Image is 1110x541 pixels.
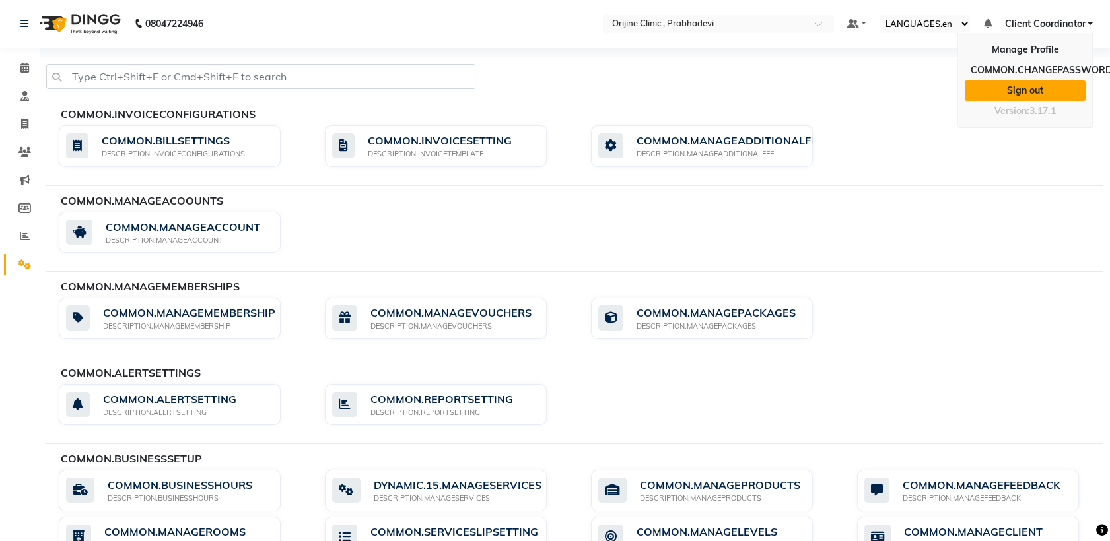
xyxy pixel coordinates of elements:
b: 08047224946 [145,5,203,42]
div: Version:3.17.1 [965,102,1086,121]
a: COMMON.MANAGEPACKAGESDESCRIPTION.MANAGEPACKAGES [591,298,837,339]
a: COMMON.MANAGEPRODUCTSDESCRIPTION.MANAGEPRODUCTS [591,470,837,511]
div: COMMON.ALERTSETTING [103,391,236,407]
div: DESCRIPTION.INVOICECONFIGURATIONS [102,148,245,160]
div: COMMON.MANAGEMEMBERSHIP [103,305,275,321]
div: COMMON.MANAGEVOUCHERS [370,305,532,321]
a: COMMON.MANAGEADDITIONALFEEDESCRIPTION.MANAGEADDITIONALFEE [591,125,837,167]
div: DESCRIPTION.MANAGEFEEDBACK [903,493,1060,504]
div: DESCRIPTION.MANAGEADDITIONALFEE [637,148,824,160]
a: COMMON.MANAGEVOUCHERSDESCRIPTION.MANAGEVOUCHERS [325,298,571,339]
a: COMMON.BILLSETTINGSDESCRIPTION.INVOICECONFIGURATIONS [59,125,305,167]
a: COMMON.CHANGEPASSWORD [965,60,1086,80]
div: DESCRIPTION.ALERTSETTING [103,407,236,418]
a: COMMON.MANAGEMEMBERSHIPDESCRIPTION.MANAGEMEMBERSHIP [59,298,305,339]
div: COMMON.INVOICESETTING [368,133,512,148]
div: COMMON.MANAGEPRODUCTS [640,477,800,493]
div: DESCRIPTION.MANAGEACCOUNT [106,235,260,246]
img: logo [34,5,124,42]
div: COMMON.MANAGELEVELS [637,524,777,540]
a: COMMON.INVOICESETTINGDESCRIPTION.INVOICETEMPLATE [325,125,571,167]
div: COMMON.MANAGEADDITIONALFEE [637,133,824,148]
input: Type Ctrl+Shift+F or Cmd+Shift+F to search [46,64,475,89]
div: DESCRIPTION.INVOICETEMPLATE [368,148,512,160]
div: COMMON.MANAGECLIENT [904,524,1044,540]
div: DESCRIPTION.MANAGEVOUCHERS [370,321,532,332]
div: DESCRIPTION.MANAGESERVICES [374,493,541,504]
a: COMMON.MANAGEACCOUNTDESCRIPTION.MANAGEACCOUNT [59,212,305,253]
div: DYNAMIC.15.MANAGESERVICES [374,477,541,493]
a: Manage Profile [965,40,1086,60]
div: DESCRIPTION.BUSINESSHOURS [108,493,252,504]
div: COMMON.SERVICESLIPSETTING [370,524,538,540]
div: DESCRIPTION.MANAGEPACKAGES [637,321,796,332]
a: DYNAMIC.15.MANAGESERVICESDESCRIPTION.MANAGESERVICES [325,470,571,511]
div: COMMON.MANAGEROOMS [104,524,246,540]
a: COMMON.ALERTSETTINGDESCRIPTION.ALERTSETTING [59,384,305,426]
a: Sign out [965,80,1086,101]
a: COMMON.BUSINESSHOURSDESCRIPTION.BUSINESSHOURS [59,470,305,511]
div: COMMON.MANAGEPACKAGES [637,305,796,321]
div: COMMON.MANAGEACCOUNT [106,219,260,235]
div: DESCRIPTION.REPORTSETTING [370,407,513,418]
div: DESCRIPTION.MANAGEPRODUCTS [640,493,800,504]
div: COMMON.BUSINESSHOURS [108,477,252,493]
div: DESCRIPTION.MANAGEMEMBERSHIP [103,321,275,332]
div: COMMON.BILLSETTINGS [102,133,245,148]
div: COMMON.REPORTSETTING [370,391,513,407]
span: Client Coordinator [1004,17,1085,31]
a: COMMON.REPORTSETTINGDESCRIPTION.REPORTSETTING [325,384,571,426]
a: COMMON.MANAGEFEEDBACKDESCRIPTION.MANAGEFEEDBACK [857,470,1103,511]
div: COMMON.MANAGEFEEDBACK [903,477,1060,493]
